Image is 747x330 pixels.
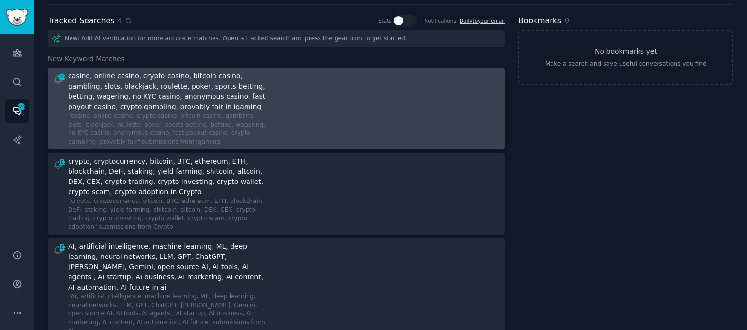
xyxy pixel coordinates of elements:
div: Notifications [424,18,456,24]
div: "casino, online casino, crypto casino, bitcoin casino, gambling, slots, blackjack, roulette, poke... [68,112,269,146]
span: 25 [58,73,67,80]
div: Stats [378,18,391,24]
a: 100crypto, cryptocurrency, bitcoin, BTC, ethereum, ETH, blockchain, DeFi, staking, yield farming,... [48,153,505,235]
div: "crypto, cryptocurrency, bitcoin, BTC, ethereum, ETH, blockchain, DeFi, staking, yield farming, s... [68,197,269,231]
a: 325 [5,99,29,123]
div: New: Add AI verification for more accurate matches. Open a tracked search and press the gear icon... [48,30,505,47]
span: 4 [118,16,122,26]
img: GummySearch logo [6,9,28,26]
a: 25casino, online casino, crypto casino, bitcoin casino, gambling, slots, blackjack, roulette, pok... [48,68,505,149]
div: casino, online casino, crypto casino, bitcoin casino, gambling, slots, blackjack, roulette, poker... [68,71,268,112]
span: 100 [58,244,67,251]
h2: Bookmarks [518,15,561,27]
span: 100 [58,159,67,165]
a: No bookmarks yetMake a search and save useful conversations you find [518,30,733,85]
h3: No bookmarks yet [595,46,657,56]
div: Make a search and save useful conversations you find [545,60,707,69]
a: Dailytoyour email [460,18,505,24]
div: AI, artificial intelligence, machine learning, ML, deep learning, neural networks, LLM, GPT, Chat... [68,241,268,293]
span: 325 [17,103,26,110]
span: New Keyword Matches [48,54,124,64]
span: 0 [565,17,569,24]
div: crypto, cryptocurrency, bitcoin, BTC, ethereum, ETH, blockchain, DeFi, staking, yield farming, sh... [68,156,268,197]
h2: Tracked Searches [48,15,114,27]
